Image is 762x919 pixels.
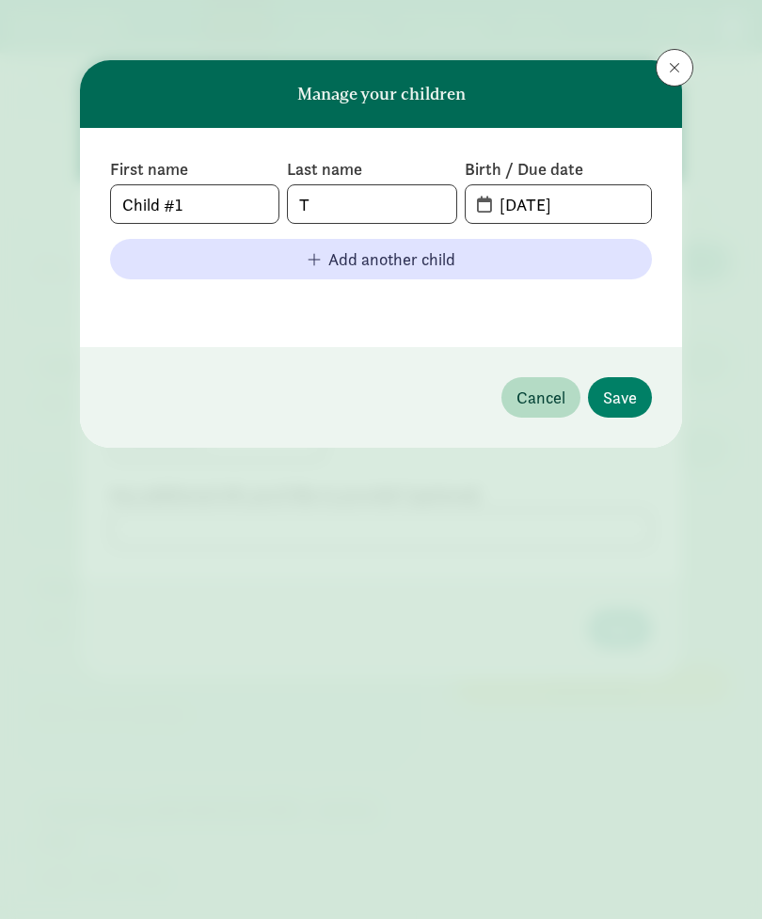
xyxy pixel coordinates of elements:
[110,239,652,279] button: Add another child
[603,385,637,410] span: Save
[588,377,652,418] button: Save
[110,158,279,181] label: First name
[297,85,466,103] h6: Manage your children
[465,158,652,181] label: Birth / Due date
[488,185,651,223] input: MM-DD-YYYY
[501,377,580,418] button: Cancel
[287,158,456,181] label: Last name
[328,246,455,272] span: Add another child
[516,385,565,410] span: Cancel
